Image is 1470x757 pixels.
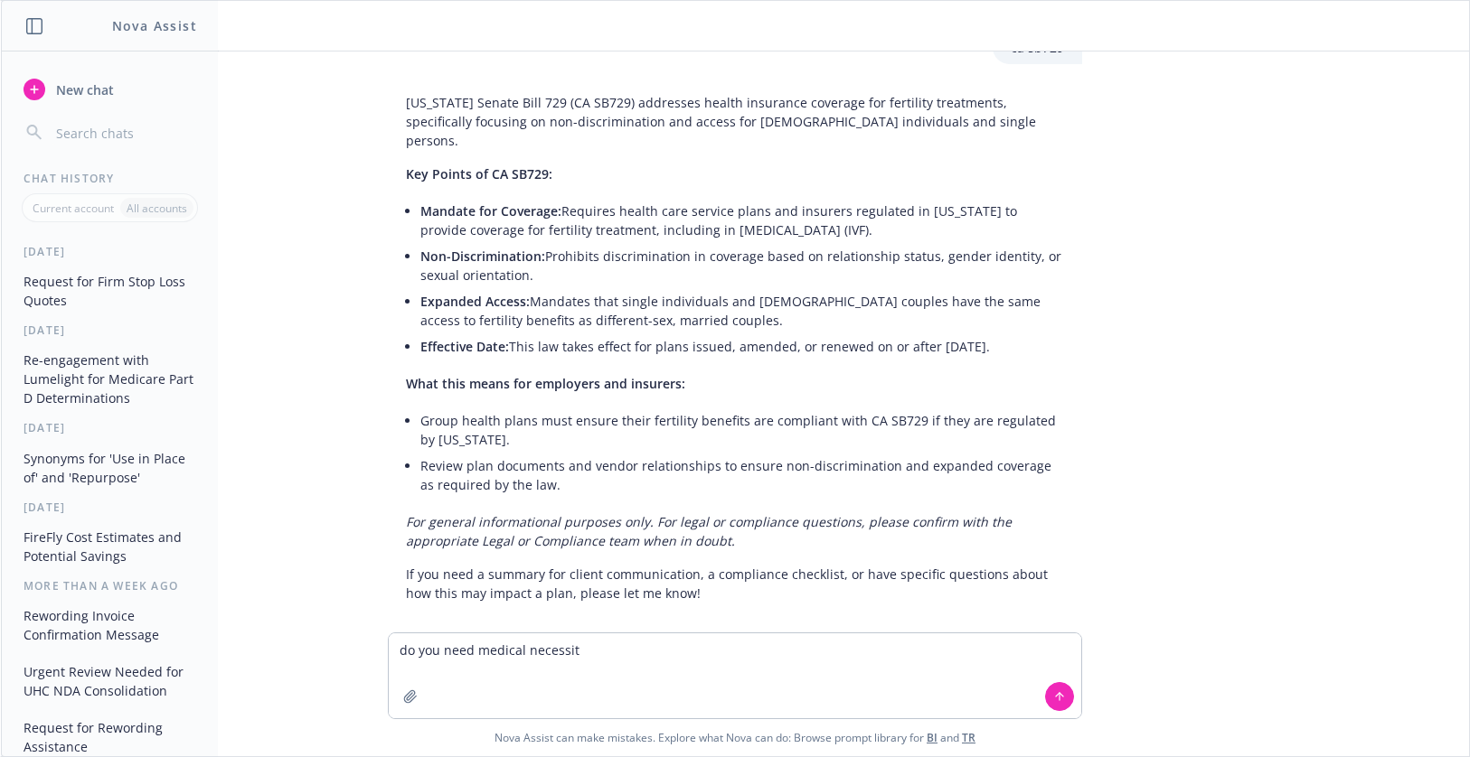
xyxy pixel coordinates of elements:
div: [DATE] [2,322,218,338]
p: If you need a summary for client communication, a compliance checklist, or have specific question... [406,565,1064,603]
button: FireFly Cost Estimates and Potential Savings [16,522,203,571]
button: Urgent Review Needed for UHC NDA Consolidation [16,657,203,706]
a: TR [962,730,975,745]
p: Current account [33,201,114,216]
h1: Nova Assist [112,16,197,35]
li: Group health plans must ensure their fertility benefits are compliant with CA SB729 if they are r... [420,407,1064,453]
li: Prohibits discrimination in coverage based on relationship status, gender identity, or sexual ori... [420,243,1064,288]
textarea: do you need medical necessit [389,633,1081,718]
button: Request for Firm Stop Loss Quotes [16,266,203,315]
span: New chat [52,80,114,99]
button: New chat [16,73,203,106]
em: For general informational purposes only. For legal or compliance questions, please confirm with t... [406,513,1012,549]
li: This law takes effect for plans issued, amended, or renewed on or after [DATE]. [420,333,1064,360]
li: Review plan documents and vendor relationships to ensure non-discrimination and expanded coverage... [420,453,1064,498]
button: Synonyms for 'Use in Place of' and 'Repurpose' [16,444,203,492]
span: Effective Date: [420,338,509,355]
input: Search chats [52,120,196,145]
div: [DATE] [2,500,218,515]
div: More than a week ago [2,578,218,593]
span: Expanded Access: [420,293,530,310]
div: [DATE] [2,420,218,435]
span: Mandate for Coverage: [420,202,561,220]
div: Chat History [2,171,218,186]
button: Rewording Invoice Confirmation Message [16,601,203,650]
span: Key Points of CA SB729: [406,165,552,182]
li: Mandates that single individuals and [DEMOGRAPHIC_DATA] couples have the same access to fertility... [420,288,1064,333]
a: BI [927,730,938,745]
div: [DATE] [2,244,218,259]
span: What this means for employers and insurers: [406,375,685,392]
li: Requires health care service plans and insurers regulated in [US_STATE] to provide coverage for f... [420,198,1064,243]
p: All accounts [127,201,187,216]
span: Non-Discrimination: [420,248,545,265]
button: Re-engagement with Lumelight for Medicare Part D Determinations [16,345,203,413]
span: Nova Assist can make mistakes. Explore what Nova can do: Browse prompt library for and [8,719,1462,756]
p: [US_STATE] Senate Bill 729 (CA SB729) addresses health insurance coverage for fertility treatment... [406,93,1064,150]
